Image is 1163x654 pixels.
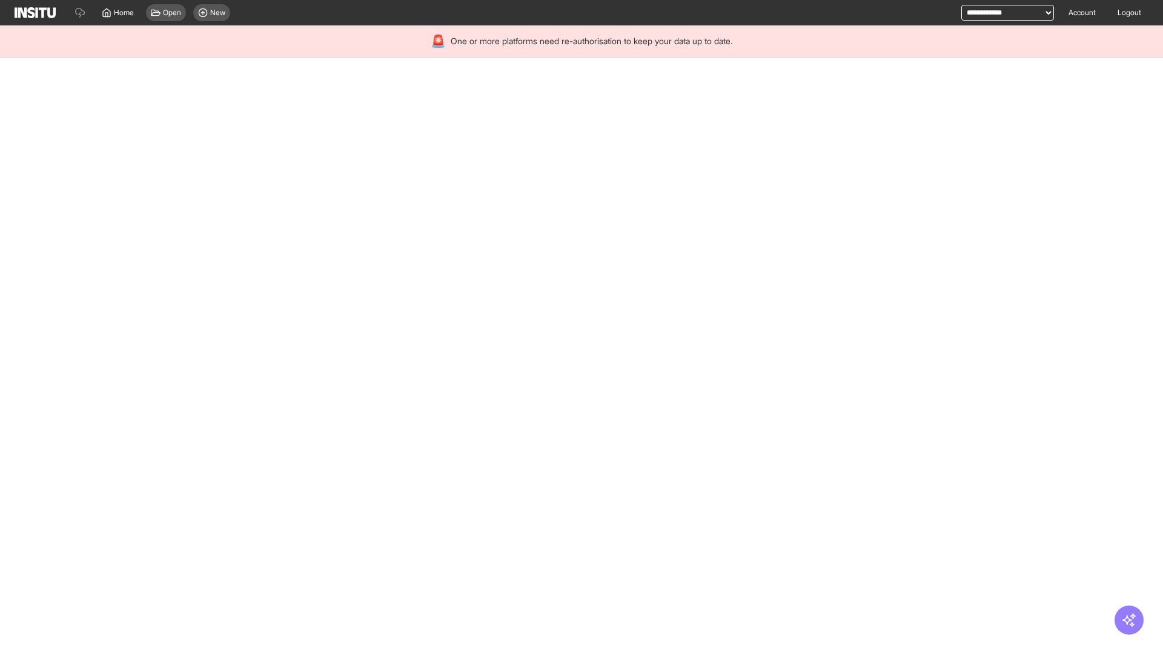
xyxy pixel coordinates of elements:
[451,35,732,47] span: One or more platforms need re-authorisation to keep your data up to date.
[163,8,181,18] span: Open
[431,33,446,50] div: 🚨
[210,8,225,18] span: New
[114,8,134,18] span: Home
[15,7,56,18] img: Logo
